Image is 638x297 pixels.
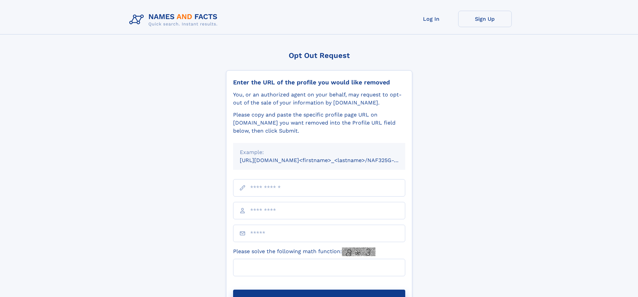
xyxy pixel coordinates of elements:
[233,111,405,135] div: Please copy and paste the specific profile page URL on [DOMAIN_NAME] you want removed into the Pr...
[233,79,405,86] div: Enter the URL of the profile you would like removed
[233,91,405,107] div: You, or an authorized agent on your behalf, may request to opt-out of the sale of your informatio...
[240,157,418,163] small: [URL][DOMAIN_NAME]<firstname>_<lastname>/NAF325G-xxxxxxxx
[226,51,412,60] div: Opt Out Request
[127,11,223,29] img: Logo Names and Facts
[240,148,399,156] div: Example:
[405,11,458,27] a: Log In
[458,11,512,27] a: Sign Up
[233,247,375,256] label: Please solve the following math function:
